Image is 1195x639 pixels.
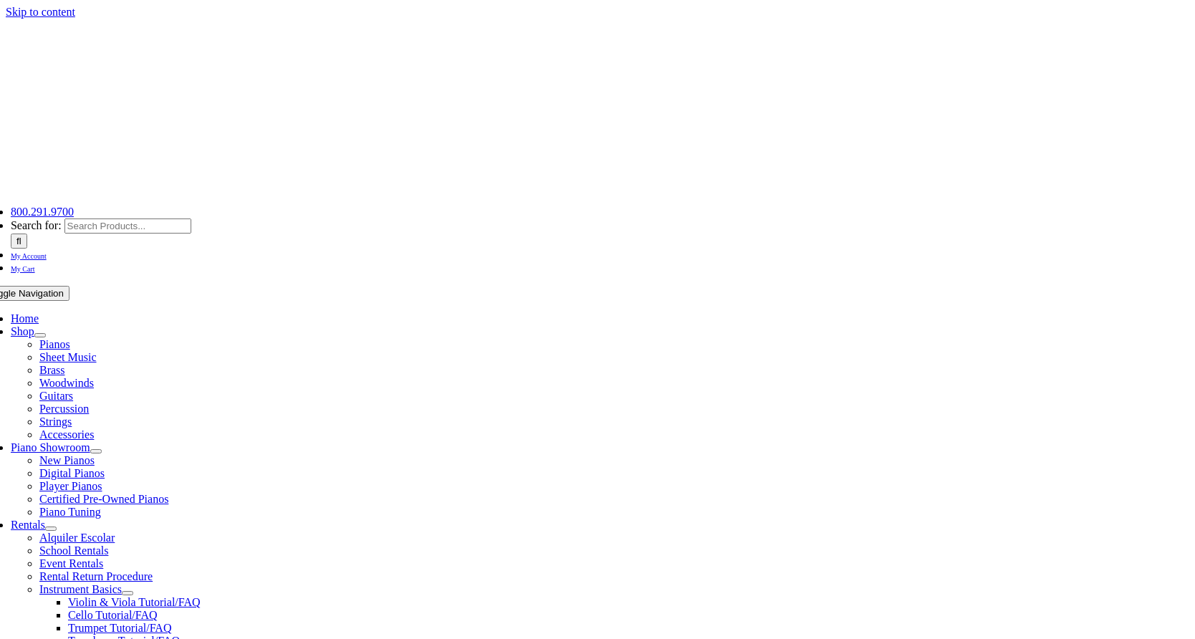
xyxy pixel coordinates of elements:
[11,219,62,231] span: Search for:
[39,467,105,479] a: Digital Pianos
[6,6,75,18] a: Skip to content
[11,252,47,260] span: My Account
[11,312,39,325] a: Home
[68,596,201,608] a: Violin & Viola Tutorial/FAQ
[11,441,90,453] a: Piano Showroom
[11,519,45,531] a: Rentals
[90,449,102,453] button: Open submenu of Piano Showroom
[39,351,97,363] a: Sheet Music
[39,532,115,544] a: Alquiler Escolar
[39,364,65,376] a: Brass
[64,218,191,234] input: Search Products...
[39,570,153,582] a: Rental Return Procedure
[39,428,94,441] a: Accessories
[11,206,74,218] a: 800.291.9700
[11,234,27,249] input: Search
[68,622,171,634] a: Trumpet Tutorial/FAQ
[39,403,89,415] a: Percussion
[39,480,102,492] a: Player Pianos
[39,390,73,402] a: Guitars
[39,454,95,466] a: New Pianos
[39,583,122,595] a: Instrument Basics
[34,333,46,337] button: Open submenu of Shop
[39,557,103,570] a: Event Rentals
[11,261,35,274] a: My Cart
[68,609,158,621] a: Cello Tutorial/FAQ
[45,527,57,531] button: Open submenu of Rentals
[122,591,133,595] button: Open submenu of Instrument Basics
[11,325,34,337] a: Shop
[39,493,168,505] a: Certified Pre-Owned Pianos
[11,265,35,273] span: My Cart
[39,377,94,389] a: Woodwinds
[39,338,70,350] a: Pianos
[11,249,47,261] a: My Account
[39,415,72,428] a: Strings
[39,544,108,557] a: School Rentals
[39,506,101,518] a: Piano Tuning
